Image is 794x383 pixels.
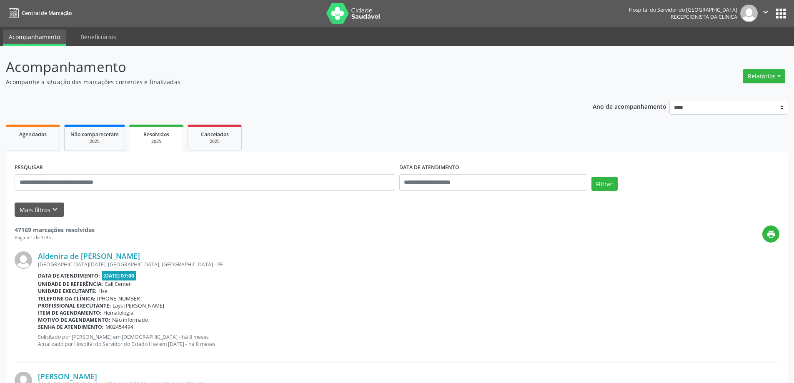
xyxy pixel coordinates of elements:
img: img [15,251,32,269]
a: Central de Marcação [6,6,72,20]
div: 2025 [70,138,119,145]
a: Acompanhamento [3,30,66,46]
button: print [762,225,779,243]
b: Senha de atendimento: [38,323,104,330]
a: Beneficiários [75,30,122,44]
i: print [766,230,776,239]
span: M02454494 [105,323,133,330]
button: Filtrar [591,177,618,191]
a: Aldenira de [PERSON_NAME] [38,251,140,260]
div: 2025 [194,138,235,145]
p: Ano de acompanhamento [593,101,666,111]
div: Hospital do Servidor do [GEOGRAPHIC_DATA] [629,6,737,13]
span: Central de Marcação [22,10,72,17]
b: Motivo de agendamento: [38,316,110,323]
label: DATA DE ATENDIMENTO [399,161,459,174]
b: Unidade de referência: [38,280,103,288]
span: [DATE] 07:00 [102,271,137,280]
button:  [758,5,774,22]
a: [PERSON_NAME] [38,372,97,381]
span: Hematologia [103,309,133,316]
div: [GEOGRAPHIC_DATA][DATE], [GEOGRAPHIC_DATA], [GEOGRAPHIC_DATA] - PE [38,261,779,268]
span: [PHONE_NUMBER] [97,295,142,302]
span: Não compareceram [70,131,119,138]
b: Data de atendimento: [38,272,100,279]
span: Agendados [19,131,47,138]
p: Solicitado por [PERSON_NAME] em [DEMOGRAPHIC_DATA] - há 8 meses Atualizado por Hospital do Servid... [38,333,779,348]
span: Lays [PERSON_NAME] [113,302,164,309]
span: Hse [98,288,108,295]
div: Página 1 de 3145 [15,234,95,241]
p: Acompanhamento [6,57,554,78]
b: Profissional executante: [38,302,111,309]
span: Resolvidos [143,131,169,138]
button: Mais filtroskeyboard_arrow_down [15,203,64,217]
b: Telefone da clínica: [38,295,95,302]
span: Cancelados [201,131,229,138]
div: 2025 [135,138,178,145]
i:  [761,8,770,17]
button: Relatórios [743,69,785,83]
span: Call Center [105,280,131,288]
label: PESQUISAR [15,161,43,174]
img: img [740,5,758,22]
span: Recepcionista da clínica [671,13,737,20]
button: apps [774,6,788,21]
b: Item de agendamento: [38,309,102,316]
b: Unidade executante: [38,288,97,295]
p: Acompanhe a situação das marcações correntes e finalizadas [6,78,554,86]
strong: 47169 marcações resolvidas [15,226,95,234]
i: keyboard_arrow_down [50,205,60,214]
span: Não informado [112,316,148,323]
